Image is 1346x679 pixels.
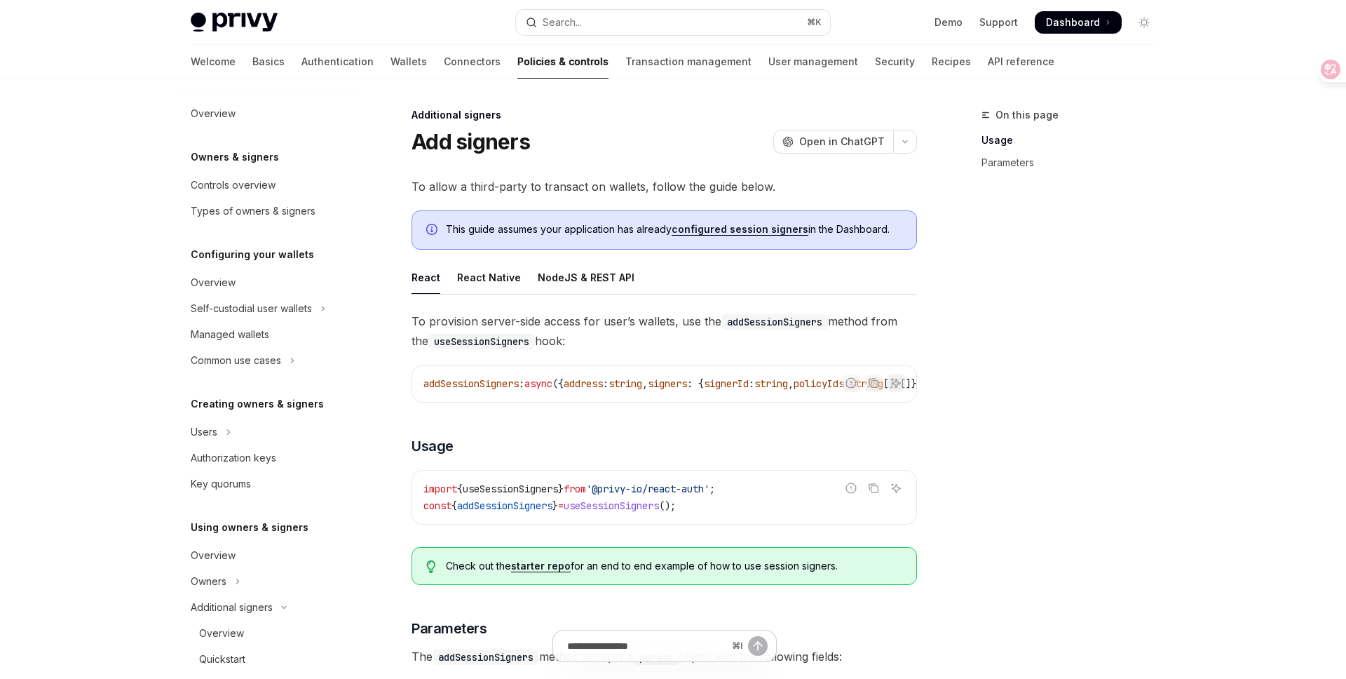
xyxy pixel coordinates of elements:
[412,129,530,154] h1: Add signers
[179,543,359,568] a: Overview
[191,274,236,291] div: Overview
[519,377,524,390] span: :
[390,45,427,79] a: Wallets
[191,476,251,492] div: Key quorums
[709,483,715,495] span: ;
[191,203,315,220] div: Types of owners & signers
[179,621,359,646] a: Overview
[179,471,359,497] a: Key quorums
[179,101,359,126] a: Overview
[179,419,359,445] button: Toggle Users section
[446,559,902,573] span: Check out the for an end to end example of how to use session signers.
[552,377,564,390] span: ({
[191,352,281,369] div: Common use cases
[191,13,278,32] img: light logo
[412,177,917,196] span: To allow a third-party to transact on wallets, follow the guide below.
[426,560,436,573] svg: Tip
[794,377,844,390] span: policyIds
[457,499,552,512] span: addSessionSigners
[543,14,582,31] div: Search...
[179,445,359,471] a: Authorization keys
[457,483,463,495] span: {
[979,15,1018,29] a: Support
[773,130,893,154] button: Open in ChatGPT
[1046,15,1100,29] span: Dashboard
[934,15,963,29] a: Demo
[191,599,273,616] div: Additional signers
[191,396,324,412] h5: Creating owners & signers
[842,374,860,392] button: Report incorrect code
[538,261,634,294] div: NodeJS & REST API
[609,377,642,390] span: string
[1035,11,1122,34] a: Dashboard
[444,45,501,79] a: Connectors
[704,377,749,390] span: signerId
[191,450,276,466] div: Authorization keys
[1133,11,1155,34] button: Toggle dark mode
[191,246,314,263] h5: Configuring your wallets
[524,377,552,390] span: async
[412,436,454,456] span: Usage
[191,519,308,536] h5: Using owners & signers
[451,499,457,512] span: {
[558,499,564,512] span: =
[412,311,917,351] span: To provision server-side access for user’s wallets, use the method from the hook:
[179,270,359,295] a: Overview
[887,479,905,497] button: Ask AI
[748,636,768,656] button: Send message
[423,499,451,512] span: const
[883,377,923,390] span: []}[]})
[807,17,822,28] span: ⌘ K
[426,224,440,238] svg: Info
[932,45,971,79] a: Recipes
[191,300,312,317] div: Self-custodial user wallets
[428,334,535,349] code: useSessionSigners
[625,45,752,79] a: Transaction management
[995,107,1059,123] span: On this page
[672,223,808,236] a: configured session signers
[687,377,704,390] span: : {
[191,177,276,194] div: Controls overview
[457,261,521,294] div: React Native
[191,547,236,564] div: Overview
[301,45,374,79] a: Authentication
[179,173,359,198] a: Controls overview
[412,619,487,638] span: Parameters
[842,479,860,497] button: Report incorrect code
[721,314,828,330] code: addSessionSigners
[768,45,858,79] a: User management
[564,499,659,512] span: useSessionSigners
[446,222,902,236] span: This guide assumes your application has already in the Dashboard.
[981,129,1167,152] a: Usage
[981,152,1167,174] a: Parameters
[564,377,603,390] span: address
[191,105,236,122] div: Overview
[199,625,244,642] div: Overview
[552,499,558,512] span: }
[412,261,440,294] div: React
[423,483,457,495] span: import
[988,45,1054,79] a: API reference
[659,499,676,512] span: ();
[179,296,359,321] button: Toggle Self-custodial user wallets section
[463,483,558,495] span: useSessionSigners
[179,647,359,672] a: Quickstart
[179,199,359,224] a: Types of owners & signers
[191,573,226,590] div: Owners
[875,45,915,79] a: Security
[179,595,359,620] button: Toggle Additional signers section
[191,45,236,79] a: Welcome
[586,483,709,495] span: '@privy-io/react-auth'
[603,377,609,390] span: :
[788,377,794,390] span: ,
[199,651,245,668] div: Quickstart
[799,135,885,149] span: Open in ChatGPT
[567,631,726,661] input: Ask a question...
[887,374,905,392] button: Ask AI
[179,322,359,347] a: Managed wallets
[517,45,609,79] a: Policies & controls
[179,348,359,373] button: Toggle Common use cases section
[749,377,754,390] span: :
[412,108,917,122] div: Additional signers
[252,45,285,79] a: Basics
